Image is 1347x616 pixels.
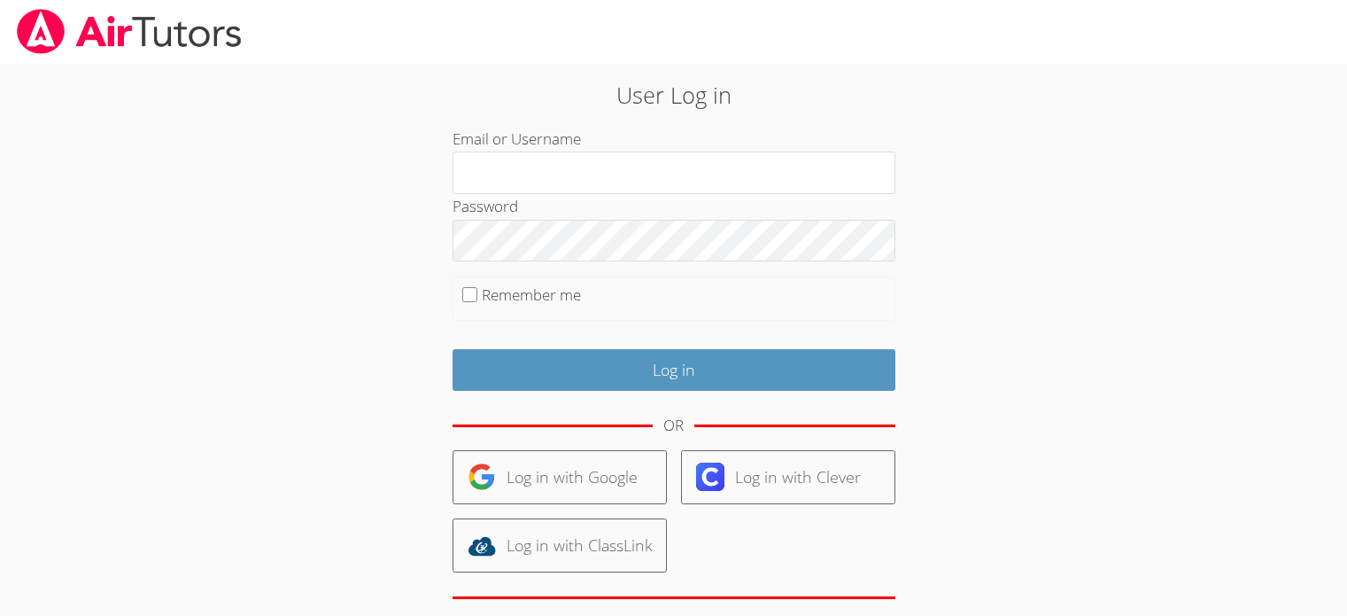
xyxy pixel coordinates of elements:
a: Log in with Clever [681,450,895,504]
a: Log in with ClassLink [453,519,667,573]
div: OR [663,413,684,439]
img: classlink-logo-d6bb404cc1216ec64c9a2012d9dc4662098be43eaf13dc465df04b49fa7ab582.svg [468,532,496,560]
label: Remember me [482,285,581,305]
a: Log in with Google [453,450,667,504]
label: Password [453,196,518,216]
img: google-logo-50288ca7cdecda66e5e0955fdab243c47b7ad437acaf1139b6f446037453330a.svg [468,463,496,491]
h2: User Log in [310,78,1037,112]
img: airtutors_banner-c4298cdbf04f3fff15de1276eac7730deb9818008684d7c2e4769d2f7ddbe033.png [15,9,244,54]
input: Log in [453,349,895,391]
img: clever-logo-6eab21bc6e7a338710f1a6ff85c0baf02591cd810cc4098c63d3a4b26e2feb20.svg [696,463,724,491]
label: Email or Username [453,129,581,149]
